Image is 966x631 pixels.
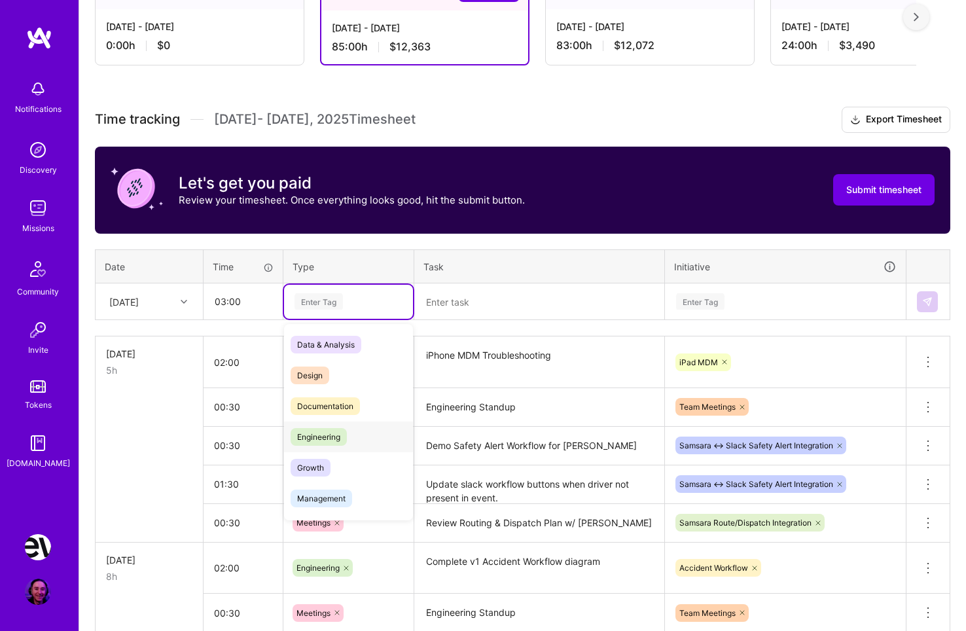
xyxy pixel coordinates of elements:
span: $0 [157,39,170,52]
div: Invite [28,343,48,357]
th: Date [96,249,204,283]
span: Samsara <-> Slack Safety Alert Integration [679,441,833,450]
img: discovery [25,137,51,163]
div: 5h [106,363,192,377]
div: [DATE] - [DATE] [332,21,518,35]
a: Nevoya: Principal Problem Solver for Zero-Emissions Logistics Company [22,534,54,560]
span: [DATE] - [DATE] , 2025 Timesheet [214,111,416,128]
img: coin [111,162,163,215]
div: Notifications [15,102,62,116]
span: Documentation [291,397,360,415]
textarea: Demo Safety Alert Workflow for [PERSON_NAME] [416,428,663,464]
span: Team Meetings [679,608,736,618]
div: Enter Tag [295,291,343,312]
span: Accident Workflow [679,563,748,573]
h3: Let's get you paid [179,173,525,193]
span: Data & Analysis [291,336,361,353]
th: Type [283,249,414,283]
input: HH:MM [204,345,283,380]
div: [DATE] - [DATE] [106,20,293,33]
span: Time tracking [95,111,180,128]
input: HH:MM [204,389,283,424]
img: logo [26,26,52,50]
img: User Avatar [25,579,51,605]
div: Missions [22,221,54,235]
img: teamwork [25,195,51,221]
div: Community [17,285,59,298]
img: Community [22,253,54,285]
span: Meetings [296,518,331,528]
textarea: Complete v1 Accident Workflow diagram [416,544,663,593]
span: $12,363 [389,40,431,54]
img: Nevoya: Principal Problem Solver for Zero-Emissions Logistics Company [25,534,51,560]
th: Task [414,249,665,283]
img: tokens [30,380,46,393]
span: Management [291,490,352,507]
img: right [914,12,919,22]
span: Submit timesheet [846,183,921,196]
span: Engineering [296,563,340,573]
button: Export Timesheet [842,107,950,133]
div: 85:00 h [332,40,518,54]
div: [DATE] - [DATE] [556,20,743,33]
button: Submit timesheet [833,174,935,206]
textarea: Engineering Standup [416,595,663,631]
span: Meetings [296,608,331,618]
input: HH:MM [204,284,282,319]
input: HH:MM [204,596,283,630]
a: User Avatar [22,579,54,605]
span: iPad MDM [679,357,718,367]
div: Tokens [25,398,52,412]
div: 0:00 h [106,39,293,52]
img: guide book [25,430,51,456]
span: Team Meetings [679,402,736,412]
img: Submit [922,297,933,307]
span: $12,072 [614,39,654,52]
p: Review your timesheet. Once everything looks good, hit the submit button. [179,193,525,207]
div: Time [213,260,274,274]
div: Enter Tag [676,291,724,312]
div: Discovery [20,163,57,177]
textarea: Update slack workflow buttons when driver not present in event. [416,467,663,503]
span: Samsara Route/Dispatch Integration [679,518,812,528]
div: [DATE] [109,295,139,308]
div: [DATE] [106,347,192,361]
span: $3,490 [839,39,875,52]
div: [DOMAIN_NAME] [7,456,70,470]
input: HH:MM [204,505,283,540]
input: HH:MM [204,467,283,501]
input: HH:MM [204,550,283,585]
i: icon Chevron [181,298,187,305]
i: icon Download [850,113,861,127]
textarea: Review Routing & Dispatch Plan w/ [PERSON_NAME] [416,505,663,541]
span: Growth [291,459,331,477]
div: 8h [106,569,192,583]
img: bell [25,76,51,102]
div: 83:00 h [556,39,743,52]
span: Design [291,367,329,384]
div: Initiative [674,259,897,274]
textarea: iPhone MDM Troubleshooting [416,338,663,387]
span: Engineering [291,428,347,446]
img: Invite [25,317,51,343]
textarea: Engineering Standup [416,389,663,425]
input: HH:MM [204,428,283,463]
span: Samsara <-> Slack Safety Alert Integration [679,479,833,489]
div: [DATE] [106,553,192,567]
